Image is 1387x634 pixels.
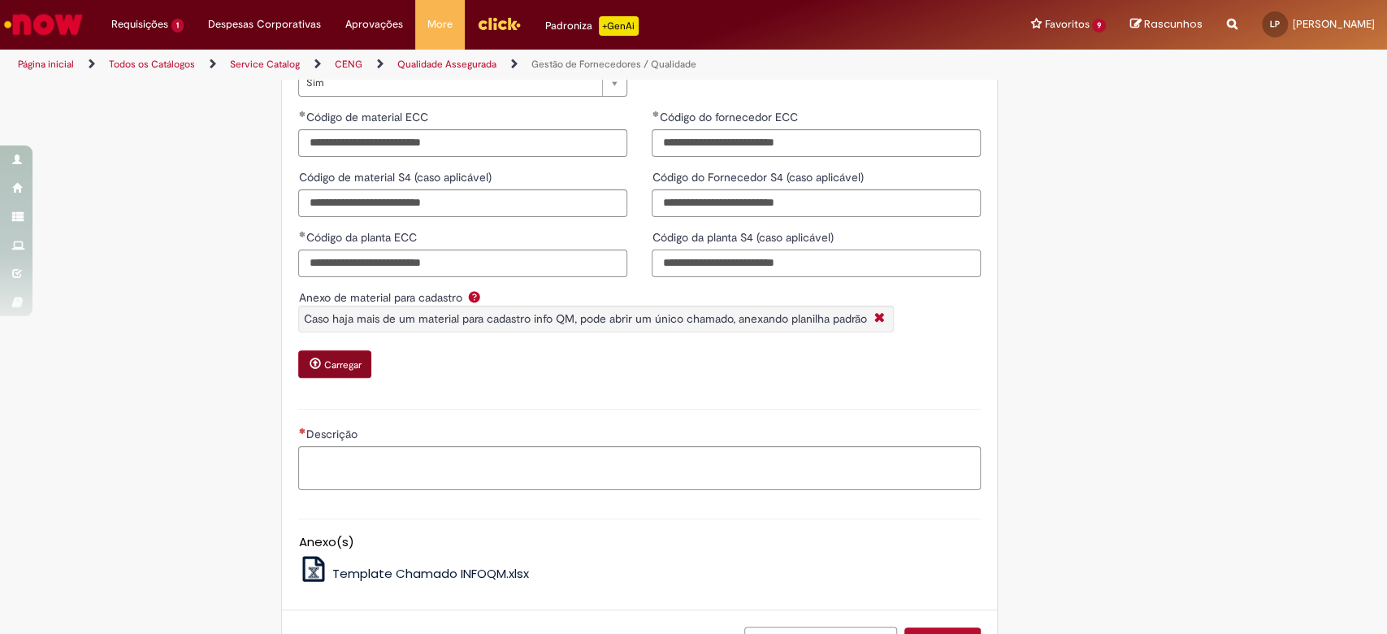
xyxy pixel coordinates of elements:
[298,350,371,378] button: Carregar anexo de Anexo de material para cadastro
[18,58,74,71] a: Página inicial
[323,358,361,371] small: Carregar
[306,110,431,124] span: Código de material ECC
[303,311,866,326] span: Caso haja mais de um material para cadastro info QM, pode abrir um único chamado, anexando planil...
[230,58,300,71] a: Service Catalog
[545,16,639,36] div: Padroniza
[652,129,981,157] input: Código do fornecedor ECC
[2,8,85,41] img: ServiceNow
[599,16,639,36] p: +GenAi
[652,189,981,217] input: Código do Fornecedor S4 (caso aplicável)
[332,565,529,582] span: Template Chamado INFOQM.xlsx
[111,16,168,33] span: Requisições
[298,536,981,549] h5: Anexo(s)
[652,250,981,277] input: Código da planta S4 (caso aplicável)
[870,310,889,328] i: Fechar Aviso Por question_anexo_de_material_para_cadastro
[397,58,496,71] a: Qualidade Assegurada
[298,250,627,277] input: Código da planta ECC
[298,170,494,185] span: Código de material S4 (caso aplicável)
[298,231,306,237] span: Obrigatório Preenchido
[427,16,453,33] span: More
[1144,16,1203,32] span: Rascunhos
[1092,19,1106,33] span: 9
[477,11,521,36] img: click_logo_yellow_360x200.png
[306,70,594,96] span: Sim
[298,446,981,490] textarea: Descrição
[1270,19,1280,29] span: LP
[652,170,866,185] span: Código do Fornecedor S4 (caso aplicável)
[1130,17,1203,33] a: Rascunhos
[652,230,836,245] span: Código da planta S4 (caso aplicável)
[298,290,465,305] span: Anexo de material para cadastro
[652,111,659,117] span: Obrigatório Preenchido
[1293,17,1375,31] span: [PERSON_NAME]
[109,58,195,71] a: Todos os Catálogos
[335,58,362,71] a: CENG
[306,427,360,441] span: Descrição
[659,110,800,124] span: Código do fornecedor ECC
[345,16,403,33] span: Aprovações
[465,290,484,303] span: Ajuda para Anexo de material para cadastro
[298,189,627,217] input: Código de material S4 (caso aplicável)
[298,565,529,582] a: Template Chamado INFOQM.xlsx
[1044,16,1089,33] span: Favoritos
[531,58,696,71] a: Gestão de Fornecedores / Qualidade
[298,428,306,434] span: Necessários
[171,19,184,33] span: 1
[298,111,306,117] span: Obrigatório Preenchido
[12,50,912,80] ul: Trilhas de página
[208,16,321,33] span: Despesas Corporativas
[306,230,419,245] span: Código da planta ECC
[298,129,627,157] input: Código de material ECC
